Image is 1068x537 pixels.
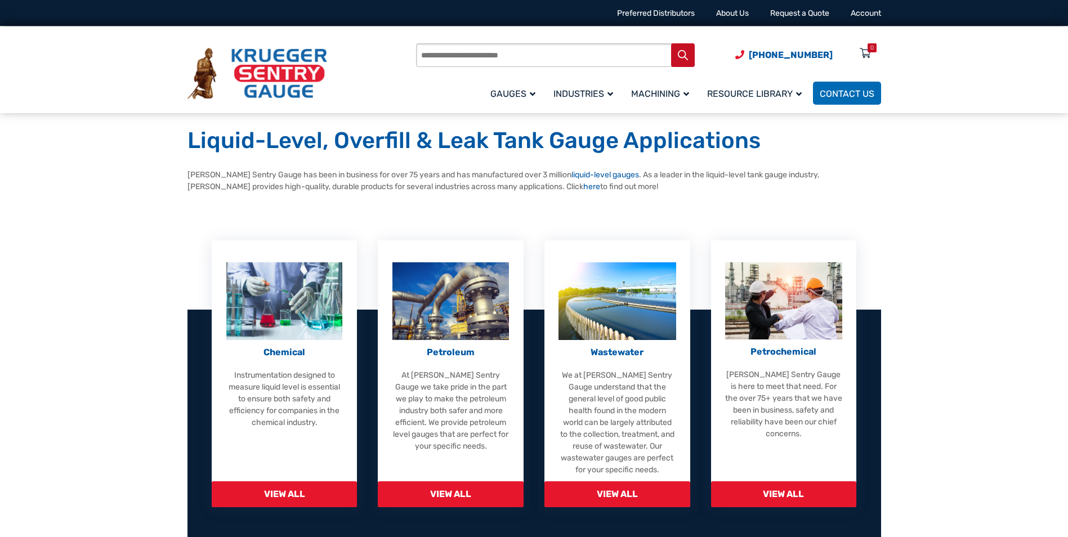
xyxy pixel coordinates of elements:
[490,88,535,99] span: Gauges
[212,240,358,507] a: Chemical Chemical Instrumentation designed to measure liquid level is essential to ensure both sa...
[392,369,510,452] p: At [PERSON_NAME] Sentry Gauge we take pride in the part we play to make the petroleum industry bo...
[558,369,676,476] p: We at [PERSON_NAME] Sentry Gauge understand that the general level of good public health found in...
[226,369,343,428] p: Instrumentation designed to measure liquid level is essential to ensure both safety and efficienc...
[813,82,881,105] a: Contact Us
[187,48,327,100] img: Krueger Sentry Gauge
[226,262,343,340] img: Chemical
[378,240,524,507] a: Petroleum Petroleum At [PERSON_NAME] Sentry Gauge we take pride in the part we play to make the p...
[735,48,833,62] a: Phone Number (920) 434-8860
[870,43,874,52] div: 0
[624,80,700,106] a: Machining
[378,481,524,507] span: View All
[226,346,343,359] p: Chemical
[711,481,857,507] span: View All
[770,8,829,18] a: Request a Quote
[631,88,689,99] span: Machining
[851,8,881,18] a: Account
[392,346,510,359] p: Petroleum
[716,8,749,18] a: About Us
[700,80,813,106] a: Resource Library
[711,240,857,507] a: Petrochemical Petrochemical [PERSON_NAME] Sentry Gauge is here to meet that need. For the over 75...
[484,80,547,106] a: Gauges
[749,50,833,60] span: [PHONE_NUMBER]
[725,345,843,359] p: Petrochemical
[553,88,613,99] span: Industries
[544,481,690,507] span: View All
[820,88,874,99] span: Contact Us
[187,127,881,155] h1: Liquid-Level, Overfill & Leak Tank Gauge Applications
[392,262,509,340] img: Petroleum
[558,346,676,359] p: Wastewater
[212,481,358,507] span: View All
[544,240,690,507] a: Wastewater Wastewater We at [PERSON_NAME] Sentry Gauge understand that the general level of good ...
[571,170,639,180] a: liquid-level gauges
[583,182,600,191] a: here
[187,169,881,193] p: [PERSON_NAME] Sentry Gauge has been in business for over 75 years and has manufactured over 3 mil...
[547,80,624,106] a: Industries
[707,88,802,99] span: Resource Library
[725,262,843,339] img: Petrochemical
[617,8,695,18] a: Preferred Distributors
[558,262,676,340] img: Wastewater
[725,369,843,440] p: [PERSON_NAME] Sentry Gauge is here to meet that need. For the over 75+ years that we have been in...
